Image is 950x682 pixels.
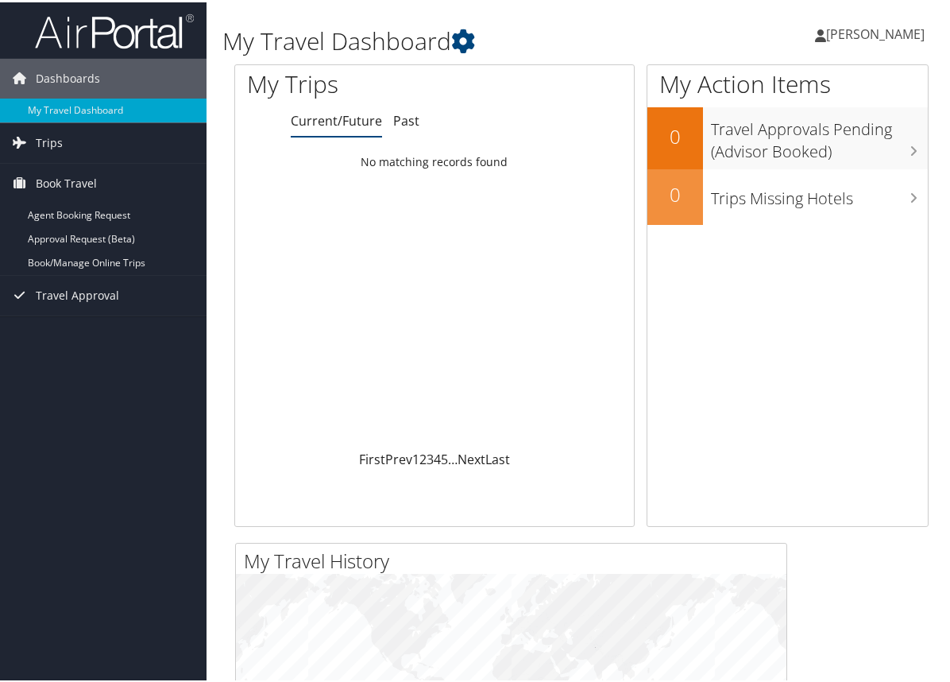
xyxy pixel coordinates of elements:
a: Next [458,448,485,466]
a: Past [393,110,419,127]
h1: My Trips [247,65,456,99]
span: Dashboards [36,56,100,96]
a: 1 [412,448,419,466]
a: 2 [419,448,427,466]
span: Book Travel [36,161,97,201]
a: [PERSON_NAME] [815,8,940,56]
a: Prev [385,448,412,466]
h2: My Travel History [244,545,786,572]
h3: Travel Approvals Pending (Advisor Booked) [711,108,928,161]
span: [PERSON_NAME] [826,23,925,41]
a: Current/Future [291,110,382,127]
h1: My Action Items [647,65,928,99]
span: Travel Approval [36,273,119,313]
a: 3 [427,448,434,466]
a: 5 [441,448,448,466]
span: Trips [36,121,63,161]
h3: Trips Missing Hotels [711,177,928,207]
a: 0Travel Approvals Pending (Advisor Booked) [647,105,928,166]
h2: 0 [647,179,703,206]
a: 4 [434,448,441,466]
span: … [448,448,458,466]
h1: My Travel Dashboard [222,22,701,56]
a: 0Trips Missing Hotels [647,167,928,223]
img: airportal-logo.png [35,10,194,48]
a: Last [485,448,510,466]
td: No matching records found [235,145,634,174]
a: First [359,448,385,466]
h2: 0 [647,121,703,148]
